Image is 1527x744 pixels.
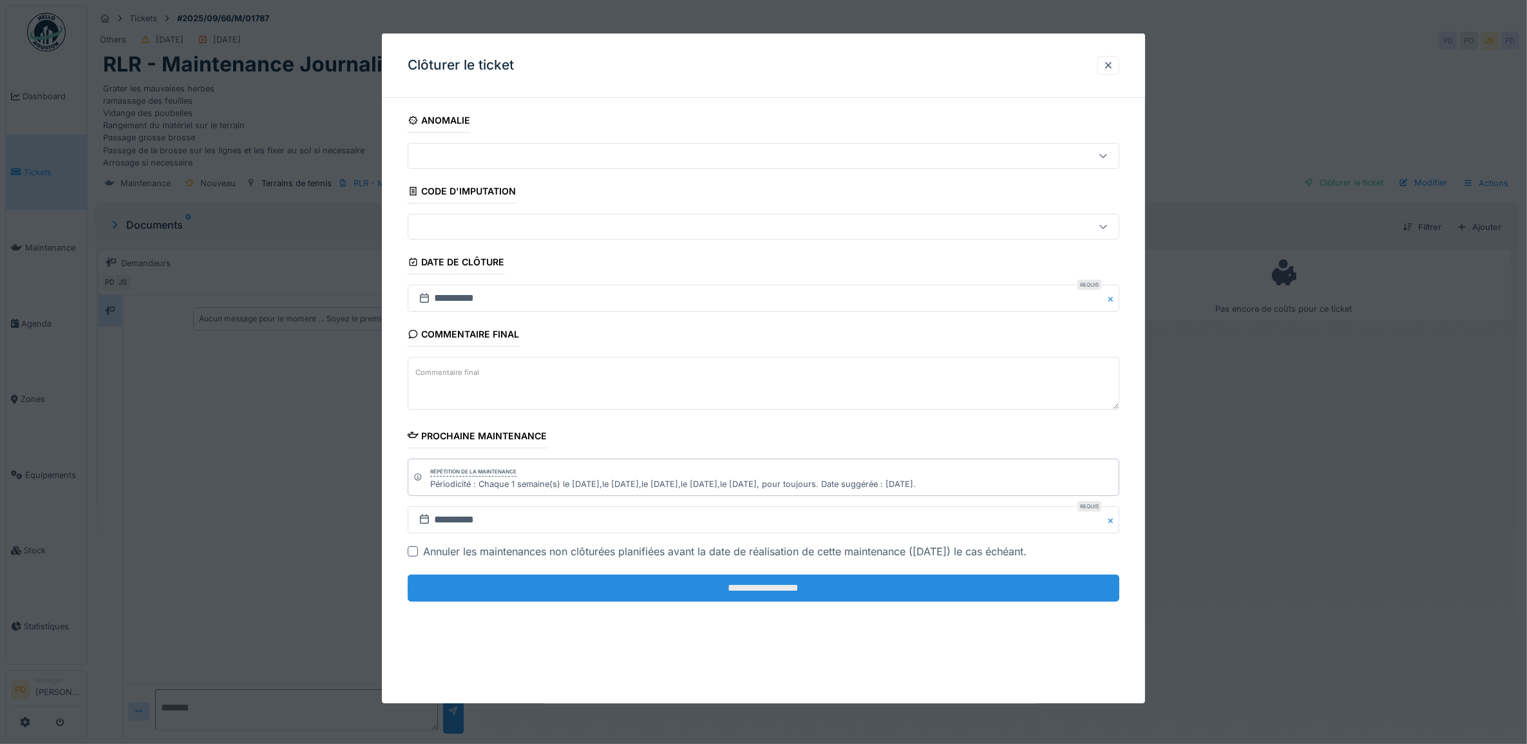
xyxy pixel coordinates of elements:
div: Requis [1077,501,1101,511]
div: Annuler les maintenances non clôturées planifiées avant la date de réalisation de cette maintenan... [423,544,1027,559]
div: Répétition de la maintenance [430,468,517,477]
div: Date de clôture [408,253,505,274]
label: Commentaire final [413,365,482,381]
div: Prochaine maintenance [408,426,547,448]
div: Anomalie [408,111,471,133]
div: Périodicité : Chaque 1 semaine(s) le [DATE],le [DATE],le [DATE],le [DATE],le [DATE], pour toujour... [430,478,916,490]
h3: Clôturer le ticket [408,57,514,73]
div: Code d'imputation [408,182,517,204]
div: Commentaire final [408,325,520,347]
div: Requis [1077,280,1101,290]
button: Close [1105,285,1119,312]
button: Close [1105,506,1119,533]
